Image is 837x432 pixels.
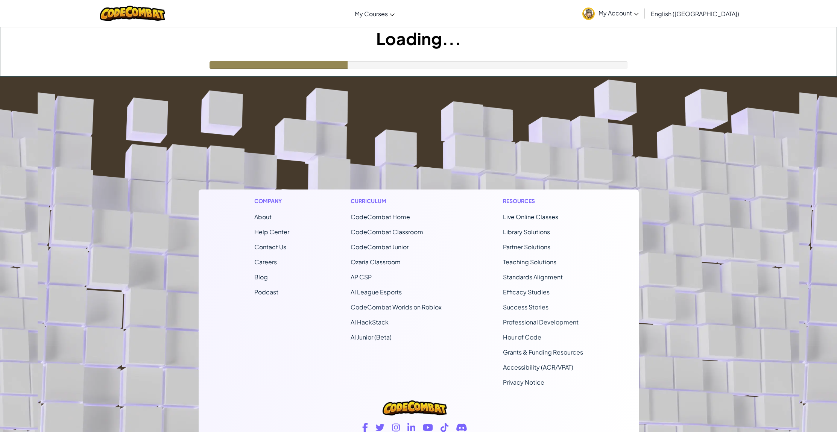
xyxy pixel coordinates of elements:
[383,400,447,415] img: CodeCombat logo
[647,3,743,24] a: English ([GEOGRAPHIC_DATA])
[503,213,558,221] a: Live Online Classes
[254,197,289,205] h1: Company
[503,228,550,236] a: Library Solutions
[503,378,544,386] a: Privacy Notice
[503,273,563,281] a: Standards Alignment
[351,318,389,326] a: AI HackStack
[503,243,550,251] a: Partner Solutions
[582,8,595,20] img: avatar
[503,303,548,311] a: Success Stories
[503,333,541,341] a: Hour of Code
[503,258,556,266] a: Teaching Solutions
[254,258,277,266] a: Careers
[351,197,442,205] h1: Curriculum
[503,288,550,296] a: Efficacy Studies
[351,288,402,296] a: AI League Esports
[351,3,398,24] a: My Courses
[351,333,392,341] a: AI Junior (Beta)
[351,258,401,266] a: Ozaria Classroom
[651,10,739,18] span: English ([GEOGRAPHIC_DATA])
[254,288,278,296] a: Podcast
[100,6,166,21] img: CodeCombat logo
[351,273,372,281] a: AP CSP
[355,10,388,18] span: My Courses
[351,228,423,236] a: CodeCombat Classroom
[503,318,579,326] a: Professional Development
[254,228,289,236] a: Help Center
[351,243,409,251] a: CodeCombat Junior
[351,213,410,221] span: CodeCombat Home
[254,213,272,221] a: About
[579,2,643,25] a: My Account
[503,197,583,205] h1: Resources
[503,348,583,356] a: Grants & Funding Resources
[254,273,268,281] a: Blog
[351,303,442,311] a: CodeCombat Worlds on Roblox
[599,9,639,17] span: My Account
[0,27,837,50] h1: Loading...
[254,243,286,251] span: Contact Us
[503,363,573,371] a: Accessibility (ACR/VPAT)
